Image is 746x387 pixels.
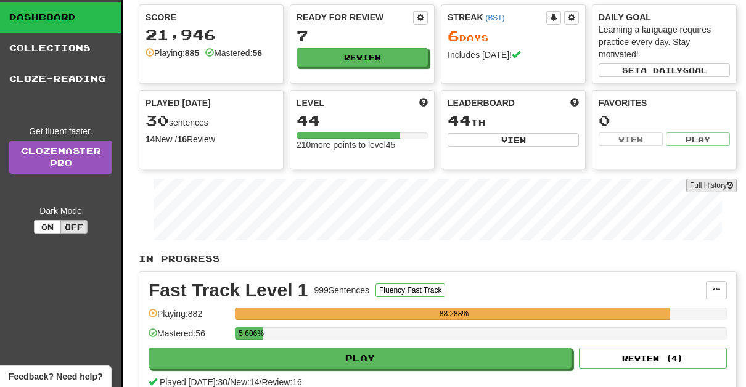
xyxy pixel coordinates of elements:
[261,377,301,387] span: Review: 16
[570,97,579,109] span: This week in points, UTC
[297,28,428,44] div: 7
[146,133,277,145] div: New / Review
[666,132,730,146] button: Play
[205,47,262,59] div: Mastered:
[599,132,663,146] button: View
[149,348,572,369] button: Play
[448,112,471,129] span: 44
[297,97,324,109] span: Level
[34,220,61,234] button: On
[599,113,730,128] div: 0
[599,11,730,23] div: Daily Goal
[686,179,737,192] button: Full History
[297,11,413,23] div: Ready for Review
[146,113,277,129] div: sentences
[448,113,579,129] div: th
[448,11,546,23] div: Streak
[9,205,112,217] div: Dark Mode
[599,23,730,60] div: Learning a language requires practice every day. Stay motivated!
[239,308,669,320] div: 88.288%
[448,97,515,109] span: Leaderboard
[599,97,730,109] div: Favorites
[9,141,112,174] a: ClozemasterPro
[314,284,370,296] div: 999 Sentences
[139,253,737,265] p: In Progress
[448,28,579,44] div: Day s
[146,134,155,144] strong: 14
[146,112,169,129] span: 30
[239,327,262,340] div: 5.606%
[146,27,277,43] div: 21,946
[146,47,199,59] div: Playing:
[375,283,445,297] button: Fluency Fast Track
[149,327,229,348] div: Mastered: 56
[149,281,308,299] div: Fast Track Level 1
[448,133,579,147] button: View
[579,348,727,369] button: Review (4)
[297,48,428,67] button: Review
[297,113,428,128] div: 44
[419,97,428,109] span: Score more points to level up
[297,139,428,151] div: 210 more points to level 45
[260,377,262,387] span: /
[227,377,230,387] span: /
[641,66,682,75] span: a daily
[60,220,88,234] button: Off
[149,308,229,328] div: Playing: 882
[177,134,187,144] strong: 16
[448,49,579,61] div: Includes [DATE]!
[448,27,459,44] span: 6
[160,377,227,387] span: Played [DATE]: 30
[230,377,259,387] span: New: 14
[146,11,277,23] div: Score
[9,370,102,383] span: Open feedback widget
[146,97,211,109] span: Played [DATE]
[185,48,199,58] strong: 885
[485,14,504,22] a: (BST)
[599,63,730,77] button: Seta dailygoal
[252,48,262,58] strong: 56
[9,125,112,137] div: Get fluent faster.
